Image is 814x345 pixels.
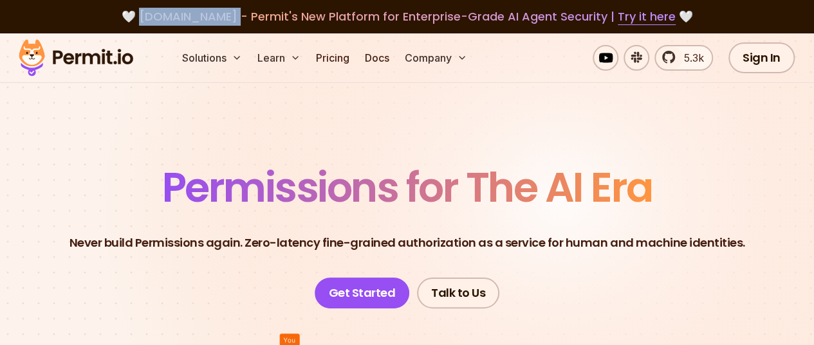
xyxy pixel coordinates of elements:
p: Never build Permissions again. Zero-latency fine-grained authorization as a service for human and... [69,234,745,252]
img: Permit logo [13,36,139,80]
a: Try it here [618,8,676,25]
span: [DOMAIN_NAME] - Permit's New Platform for Enterprise-Grade AI Agent Security | [139,8,676,24]
button: Learn [252,45,306,71]
span: Permissions for The AI Era [162,159,652,216]
button: Solutions [177,45,247,71]
a: Get Started [315,278,410,308]
a: Docs [360,45,394,71]
button: Company [400,45,472,71]
span: 5.3k [676,50,704,66]
a: Pricing [311,45,355,71]
a: 5.3k [654,45,713,71]
div: 🤍 🤍 [31,8,783,26]
a: Talk to Us [417,278,499,308]
a: Sign In [728,42,795,73]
